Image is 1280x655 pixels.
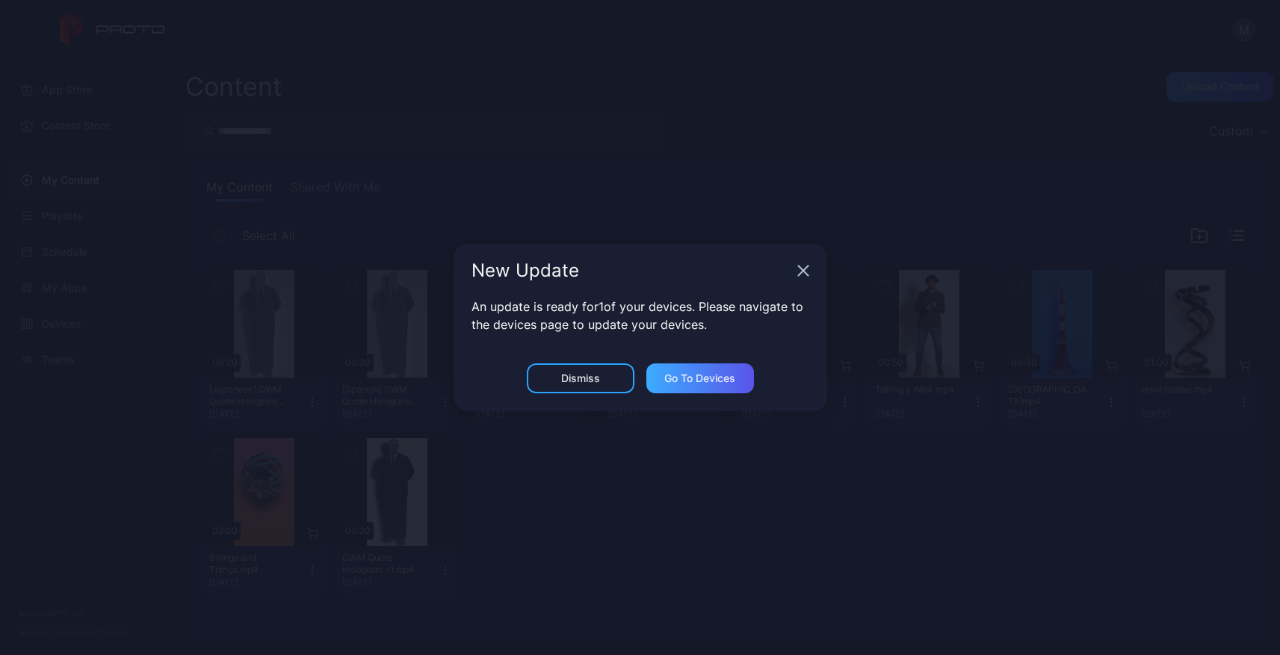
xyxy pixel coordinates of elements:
div: Go to devices [664,372,735,384]
div: New Update [472,262,791,280]
button: Go to devices [646,363,754,393]
button: Dismiss [527,363,634,393]
p: An update is ready for 1 of your devices. Please navigate to the devices page to update your devi... [472,298,809,333]
div: Dismiss [561,372,600,384]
